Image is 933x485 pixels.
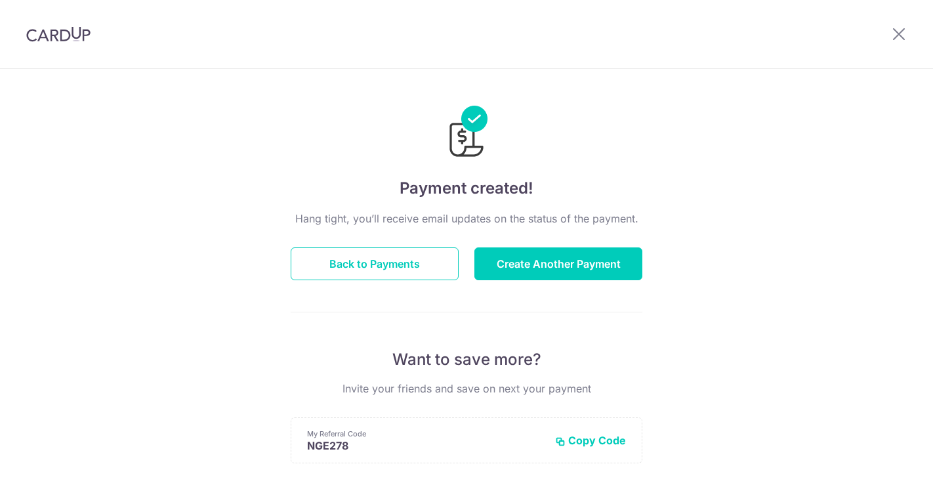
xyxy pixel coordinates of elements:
button: Back to Payments [291,247,459,280]
p: My Referral Code [307,429,545,439]
img: Payments [446,106,487,161]
img: CardUp [26,26,91,42]
button: Create Another Payment [474,247,642,280]
button: Copy Code [555,434,626,447]
p: NGE278 [307,439,545,452]
p: Invite your friends and save on next your payment [291,381,642,396]
h4: Payment created! [291,177,642,200]
iframe: Opens a widget where you can find more information [849,446,920,478]
p: Want to save more? [291,349,642,370]
p: Hang tight, you’ll receive email updates on the status of the payment. [291,211,642,226]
